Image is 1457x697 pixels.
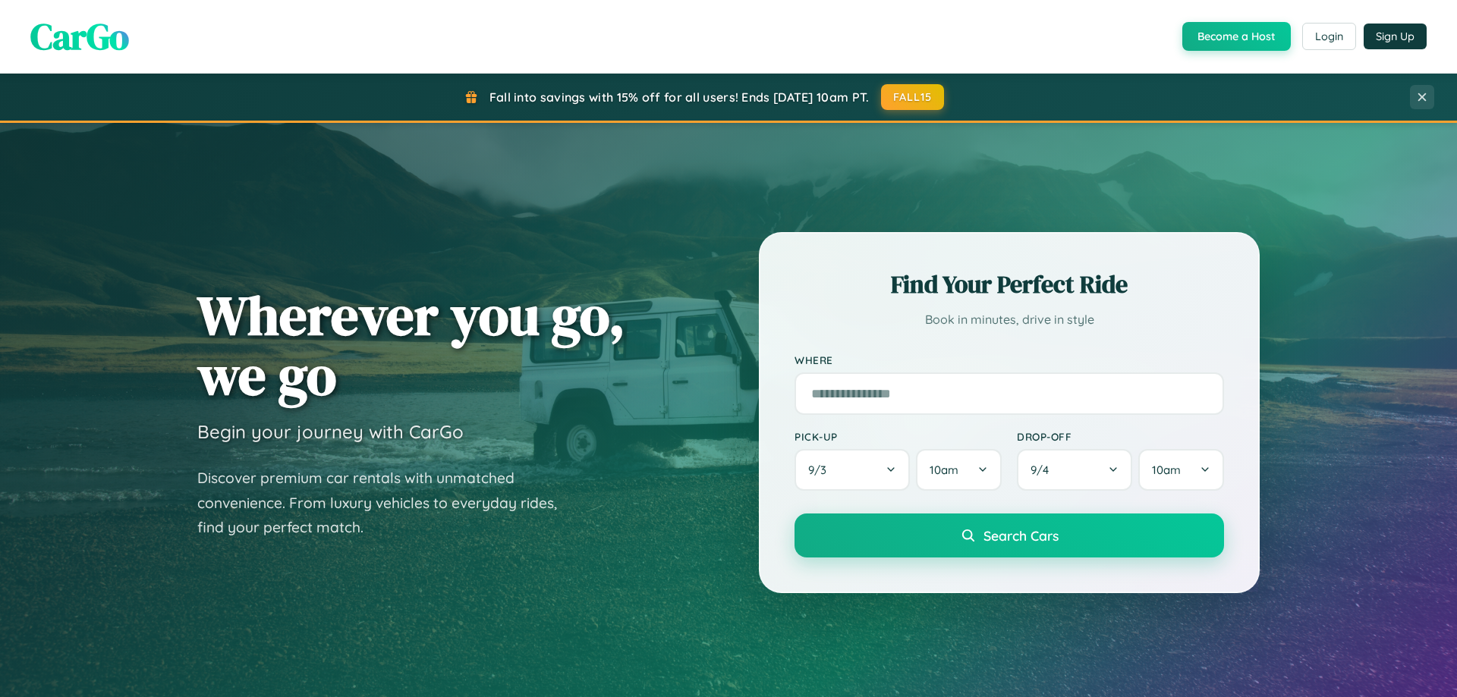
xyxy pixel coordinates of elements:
[983,527,1059,544] span: Search Cars
[795,309,1224,331] p: Book in minutes, drive in style
[795,268,1224,301] h2: Find Your Perfect Ride
[795,353,1224,366] label: Where
[795,430,1002,443] label: Pick-up
[489,89,870,105] span: Fall into savings with 15% off for all users! Ends [DATE] 10am PT.
[1152,463,1181,477] span: 10am
[1017,449,1132,491] button: 9/4
[795,449,910,491] button: 9/3
[916,449,1002,491] button: 10am
[197,420,464,443] h3: Begin your journey with CarGo
[197,466,577,540] p: Discover premium car rentals with unmatched convenience. From luxury vehicles to everyday rides, ...
[1017,430,1224,443] label: Drop-off
[30,11,129,61] span: CarGo
[930,463,958,477] span: 10am
[1031,463,1056,477] span: 9 / 4
[795,513,1224,557] button: Search Cars
[1302,23,1356,50] button: Login
[197,285,625,405] h1: Wherever you go, we go
[808,463,834,477] span: 9 / 3
[1364,24,1427,49] button: Sign Up
[1138,449,1224,491] button: 10am
[1182,22,1291,51] button: Become a Host
[881,84,945,110] button: FALL15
